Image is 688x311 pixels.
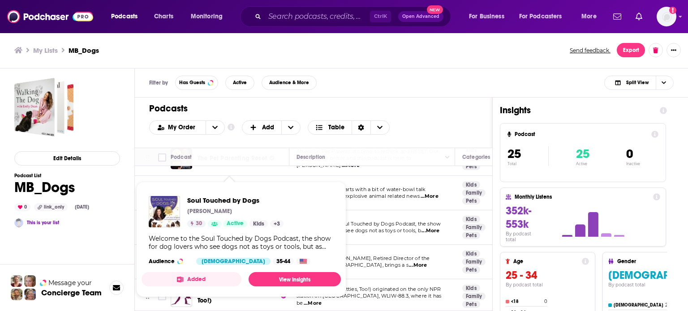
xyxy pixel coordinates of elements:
a: Charts [148,9,179,24]
a: Show additional information [228,123,235,132]
img: User Profile [657,7,676,26]
h4: 0 [544,298,547,304]
a: Show notifications dropdown [610,9,625,24]
span: For Business [469,10,504,23]
div: Podcast [171,152,192,162]
span: ...More [409,262,427,269]
h3: Concierge Team [41,288,102,297]
a: Pets [462,232,480,239]
span: Message your [48,278,92,287]
h4: [DEMOGRAPHIC_DATA] [614,302,663,308]
span: DOG TALK® (and Kitties, Too!) originated on the only NPR [297,286,441,292]
span: station on [GEOGRAPHIC_DATA], WLIW-88.3, where it has be [297,293,441,306]
button: Column Actions [442,152,453,163]
h3: Filter by [149,80,168,86]
img: Barbara Profile [24,289,36,300]
span: 25 [507,146,521,162]
h2: Choose List sort [149,120,225,135]
div: 0 [14,203,30,211]
button: Active [225,76,254,90]
a: Pets [462,163,480,170]
img: Jules Profile [24,275,36,287]
h4: By podcast total [506,231,542,243]
span: For Podcasters [519,10,562,23]
h3: Audience [149,258,189,265]
div: 35-44 [273,258,294,265]
a: Pets [462,197,480,204]
span: Add [262,124,274,131]
span: Logged in as madeleinelbrownkensington [657,7,676,26]
h3: Podcast List [14,173,93,179]
h4: 23 [665,302,671,308]
a: My Lists [33,46,58,55]
a: Kids [462,181,480,188]
img: Podchaser - Follow, Share and Rate Podcasts [7,8,93,25]
button: open menu [150,124,206,131]
button: Show profile menu [657,7,676,26]
span: New [427,5,443,14]
h2: Choose View [604,76,674,90]
span: Each week, [PERSON_NAME], Retired Director of the [297,255,430,261]
span: 25 [576,146,589,162]
span: Has Guests [179,80,205,85]
span: ...More [304,300,322,307]
span: 30 [196,219,202,228]
span: Active [227,219,244,228]
span: Podcasts [111,10,138,23]
span: [US_STATE][GEOGRAPHIC_DATA], brings a s [297,262,408,268]
button: open menu [185,9,234,24]
img: Soul Touched by Dogs [149,196,180,227]
button: Added [142,272,241,286]
a: View Insights [249,272,341,286]
p: Active [576,162,589,166]
div: [DEMOGRAPHIC_DATA] [196,258,271,265]
span: Active [233,80,247,85]
p: Total [507,162,548,166]
span: MB_Dogs [14,78,73,137]
span: Open Advanced [402,14,439,19]
h2: + Add [242,120,301,135]
span: More [581,10,597,23]
a: +3 [270,220,284,227]
span: My Order [168,124,198,131]
span: Charts [154,10,173,23]
img: Madeleine [14,218,23,227]
p: Inactive [626,162,640,166]
span: for dog lovers who see dogs not as toys or tools, b [297,227,421,234]
button: open menu [206,121,224,134]
button: open menu [463,9,516,24]
button: Edit Details [14,151,120,166]
span: Welcome to the Soul Touched by Dogs Podcast, the show [297,221,441,227]
button: Choose View [308,120,390,135]
img: Sydney Profile [11,275,22,287]
a: Kids [462,250,480,257]
div: Search podcasts, credits, & more... [249,6,460,27]
span: ...More [421,227,439,234]
h4: <18 [511,299,542,304]
span: Audience & More [269,80,309,85]
a: Active [223,220,247,227]
a: Family [462,258,486,265]
div: Welcome to the Soul Touched by Dogs Podcast, the show for dog lovers who see dogs not as toys or ... [149,234,334,251]
button: open menu [105,9,149,24]
p: [PERSON_NAME] [187,208,232,215]
span: Ctrl K [370,11,391,22]
button: open menu [513,9,575,24]
h4: Monthly Listens [515,194,649,200]
span: Split View [626,80,649,85]
h1: Podcasts [149,103,471,114]
a: Soul Touched by Dogs [187,196,284,204]
a: Family [462,224,486,231]
a: Family [462,189,486,196]
button: Open AdvancedNew [398,11,443,22]
h3: 25 - 34 [506,268,589,282]
button: open menu [575,9,608,24]
span: Table [328,124,344,131]
h1: MB_Dogs [14,179,93,196]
